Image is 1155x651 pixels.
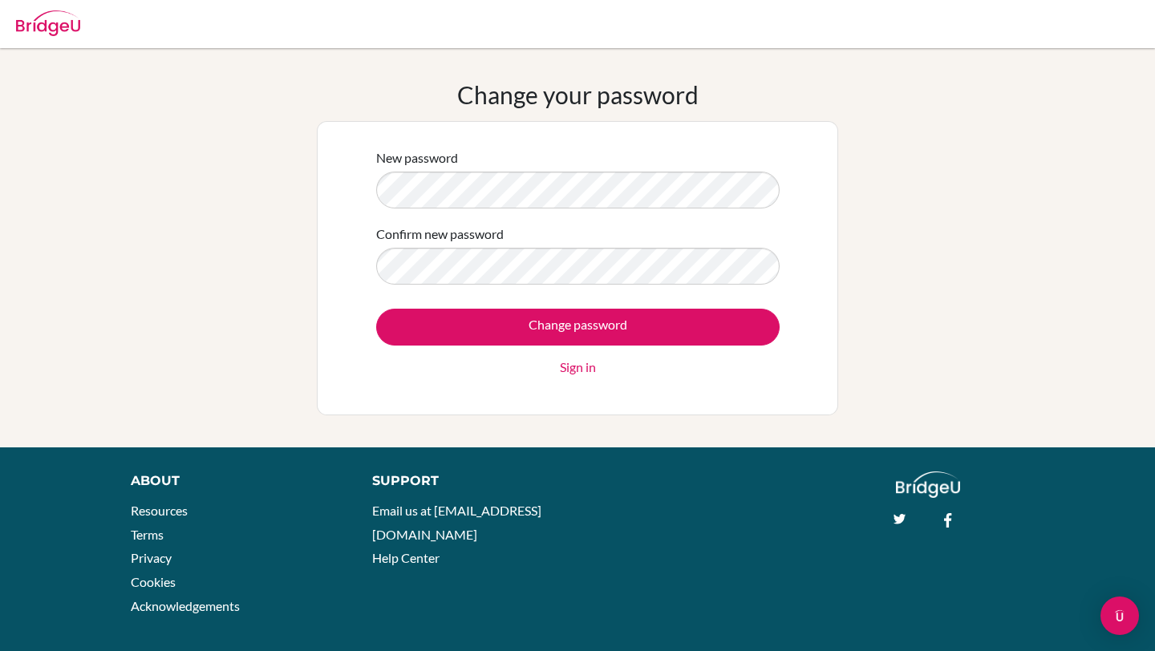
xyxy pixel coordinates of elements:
[376,224,504,244] label: Confirm new password
[1100,596,1139,635] div: Open Intercom Messenger
[372,471,561,491] div: Support
[372,503,541,542] a: Email us at [EMAIL_ADDRESS][DOMAIN_NAME]
[131,598,240,613] a: Acknowledgements
[376,148,458,168] label: New password
[560,358,596,377] a: Sign in
[131,550,172,565] a: Privacy
[457,80,699,109] h1: Change your password
[896,471,961,498] img: logo_white@2x-f4f0deed5e89b7ecb1c2cc34c3e3d731f90f0f143d5ea2071677605dd97b5244.png
[131,503,188,518] a: Resources
[372,550,440,565] a: Help Center
[376,309,780,346] input: Change password
[16,10,80,36] img: Bridge-U
[131,574,176,589] a: Cookies
[131,527,164,542] a: Terms
[131,471,336,491] div: About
